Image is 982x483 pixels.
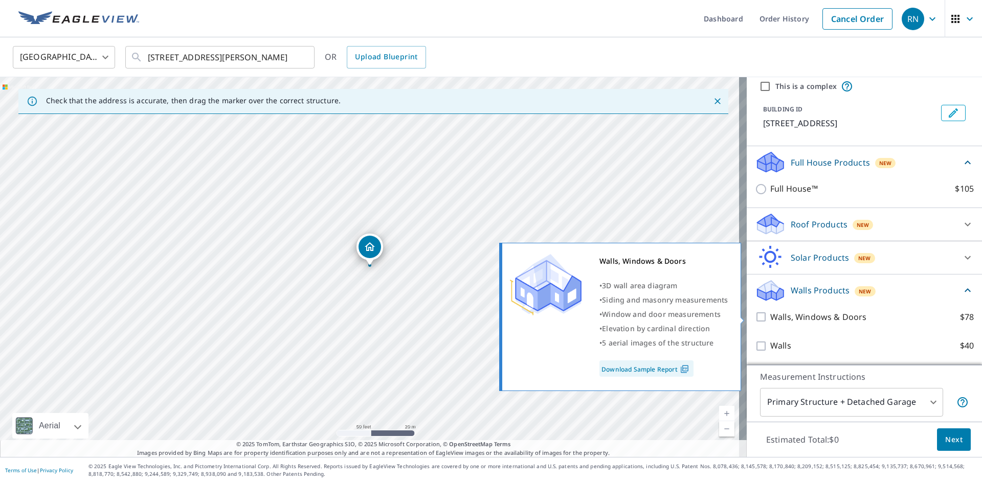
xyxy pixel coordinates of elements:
a: Current Level 19, Zoom In [719,406,734,421]
span: 3D wall area diagram [602,281,677,290]
div: Roof ProductsNew [755,212,974,237]
div: • [599,279,728,293]
p: Walls [770,339,791,352]
div: • [599,336,728,350]
input: Search by address or latitude-longitude [148,43,294,72]
p: Roof Products [791,218,847,231]
img: EV Logo [18,11,139,27]
div: OR [325,46,426,68]
p: Estimated Total: $0 [758,428,847,451]
a: Privacy Policy [40,467,73,474]
div: Primary Structure + Detached Garage [760,388,943,417]
div: • [599,293,728,307]
a: Download Sample Report [599,360,694,377]
button: Edit building 1 [941,105,966,121]
div: Walls ProductsNew [755,279,974,303]
p: Check that the address is accurate, then drag the marker over the correct structure. [46,96,341,105]
div: Aerial [36,413,63,439]
div: [GEOGRAPHIC_DATA] [13,43,115,72]
p: [STREET_ADDRESS] [763,117,937,129]
span: Elevation by cardinal direction [602,324,710,333]
a: Terms of Use [5,467,37,474]
a: Upload Blueprint [347,46,426,68]
span: New [858,254,871,262]
div: RN [902,8,924,30]
a: Cancel Order [822,8,892,30]
div: Dropped pin, building 1, Residential property, 1169 The Crossings Dr O Fallon, MO 63366 [356,234,383,265]
p: © 2025 Eagle View Technologies, Inc. and Pictometry International Corp. All Rights Reserved. Repo... [88,463,977,478]
div: Full House ProductsNew [755,150,974,174]
span: Next [945,433,963,446]
span: 5 aerial images of the structure [602,338,713,348]
span: New [857,221,869,229]
button: Close [711,95,724,108]
span: New [879,159,892,167]
p: Full House™ [770,182,818,195]
div: Aerial [12,413,88,439]
span: Siding and masonry measurements [602,295,728,305]
p: Solar Products [791,251,849,264]
button: Next [937,428,971,451]
p: Walls, Windows & Doors [770,311,866,324]
img: Premium [510,254,582,315]
a: Current Level 19, Zoom Out [719,421,734,436]
div: • [599,321,728,336]
p: Walls Products [791,284,850,296]
span: Your report will include the primary structure and a detached garage if one exists. [956,396,969,408]
p: BUILDING ID [763,105,802,113]
div: Solar ProductsNew [755,245,974,270]
p: $105 [955,182,974,195]
p: $40 [960,339,974,352]
label: This is a complex [775,81,837,91]
span: © 2025 TomTom, Earthstar Geographics SIO, © 2025 Microsoft Corporation, © [236,440,511,449]
p: | [5,467,73,473]
div: • [599,307,728,321]
span: Window and door measurements [602,309,721,319]
a: Terms [494,440,511,448]
span: Upload Blueprint [355,51,417,63]
span: New [859,287,872,295]
p: $78 [960,311,974,324]
p: Measurement Instructions [760,371,969,383]
div: Walls, Windows & Doors [599,254,728,268]
p: Full House Products [791,156,870,169]
img: Pdf Icon [678,364,691,374]
a: OpenStreetMap [449,440,492,448]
